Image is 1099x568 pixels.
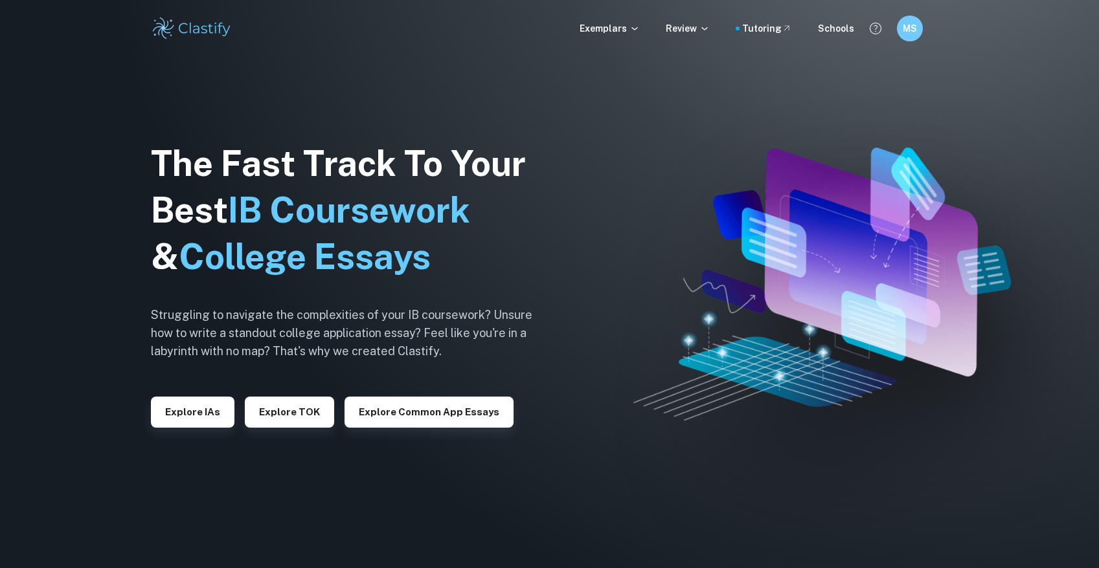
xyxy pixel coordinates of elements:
a: Explore TOK [245,405,334,417]
button: Explore Common App essays [345,397,514,428]
button: Explore IAs [151,397,234,428]
img: Clastify hero [633,147,1011,420]
a: Schools [818,21,854,36]
h6: Struggling to navigate the complexities of your IB coursework? Unsure how to write a standout col... [151,306,552,360]
p: Exemplars [580,21,640,36]
p: Review [666,21,710,36]
h6: MS [902,21,917,36]
a: Tutoring [742,21,792,36]
span: IB Coursework [228,190,470,230]
h1: The Fast Track To Your Best & [151,140,552,280]
button: MS [897,16,923,41]
a: Explore Common App essays [345,405,514,417]
a: Explore IAs [151,405,234,417]
span: College Essays [179,236,431,277]
button: Explore TOK [245,397,334,428]
img: Clastify logo [151,16,233,41]
button: Help and Feedback [865,17,887,39]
